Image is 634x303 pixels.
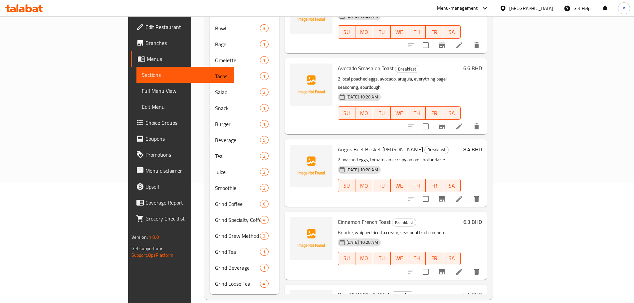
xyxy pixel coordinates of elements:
[260,280,268,288] div: items
[142,71,229,79] span: Sections
[210,20,279,36] div: Bowl3
[136,83,234,99] a: Full Menu View
[509,5,553,12] div: [GEOGRAPHIC_DATA]
[469,191,485,207] button: delete
[376,27,388,37] span: TU
[395,65,419,73] span: Breakfast
[344,94,381,100] span: [DATE] 10:20 AM
[419,265,433,279] span: Select to update
[443,106,461,120] button: SA
[392,219,416,227] span: Breakfast
[338,252,356,265] button: SU
[260,25,268,32] span: 3
[290,64,332,106] img: Avocado Smash on Toast
[210,132,279,148] div: Beverage5
[463,290,482,299] h6: 5.4 BHD
[131,211,234,227] a: Grocery Checklist
[215,168,260,176] span: Juice
[210,148,279,164] div: Tea2
[260,105,268,111] span: 1
[469,37,485,53] button: delete
[355,25,373,39] button: MO
[344,239,381,245] span: [DATE] 10:20 AM
[215,248,260,256] span: Grind Tea
[260,249,268,255] span: 1
[338,25,356,39] button: SU
[260,89,268,95] span: 2
[408,179,426,192] button: TH
[419,192,433,206] span: Select to update
[215,72,260,80] span: Tacos
[428,108,441,118] span: FR
[341,253,353,263] span: SU
[424,146,449,154] div: Breakfast
[341,108,353,118] span: SU
[215,232,260,240] span: Grind Brew Method
[136,67,234,83] a: Sections
[260,201,268,207] span: 6
[373,179,391,192] button: TU
[446,108,458,118] span: SA
[411,27,423,37] span: TH
[392,219,416,227] div: Breakfast
[411,253,423,263] span: TH
[260,281,268,287] span: 4
[131,35,234,51] a: Branches
[260,104,268,112] div: items
[408,106,426,120] button: TH
[408,25,426,39] button: TH
[215,88,260,96] span: Salad
[358,27,370,37] span: MO
[434,118,450,134] button: Branch-specific-item
[215,200,260,208] span: Grind Coffee
[358,181,370,191] span: MO
[260,57,268,64] span: 1
[391,291,414,299] span: Breakfast
[393,181,406,191] span: WE
[215,24,260,32] div: Bowl
[341,181,353,191] span: SU
[373,25,391,39] button: TU
[215,40,260,48] span: Bagel
[215,104,260,112] span: Snack
[358,253,370,263] span: MO
[338,144,423,154] span: Angus Beef Brisket [PERSON_NAME]
[338,63,394,73] span: Avocado Smash on Toast
[131,131,234,147] a: Coupons
[131,19,234,35] a: Edit Restaurant
[147,55,229,63] span: Menus
[131,179,234,195] a: Upsell
[210,116,279,132] div: Burger1
[210,36,279,52] div: Bagel1
[428,27,441,37] span: FR
[215,184,260,192] span: Smoothie
[260,216,268,224] div: items
[463,145,482,154] h6: 8.4 BHD
[145,119,229,127] span: Choice Groups
[149,233,159,241] span: 1.0.0
[426,106,443,120] button: FR
[393,27,406,37] span: WE
[145,183,229,191] span: Upsell
[215,216,260,224] div: Grind Specialty Coffee
[215,56,260,64] div: Omelette
[463,217,482,227] h6: 6.3 BHD
[260,185,268,191] span: 2
[210,164,279,180] div: Juice3
[260,232,268,240] div: items
[260,88,268,96] div: items
[145,135,229,143] span: Coupons
[260,137,268,143] span: 5
[145,23,229,31] span: Edit Restaurant
[419,119,433,133] span: Select to update
[210,244,279,260] div: Grind Tea1
[373,252,391,265] button: TU
[260,200,268,208] div: items
[210,212,279,228] div: Grind Specialty Coffee4
[455,122,463,130] a: Edit menu item
[393,253,406,263] span: WE
[443,25,461,39] button: SA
